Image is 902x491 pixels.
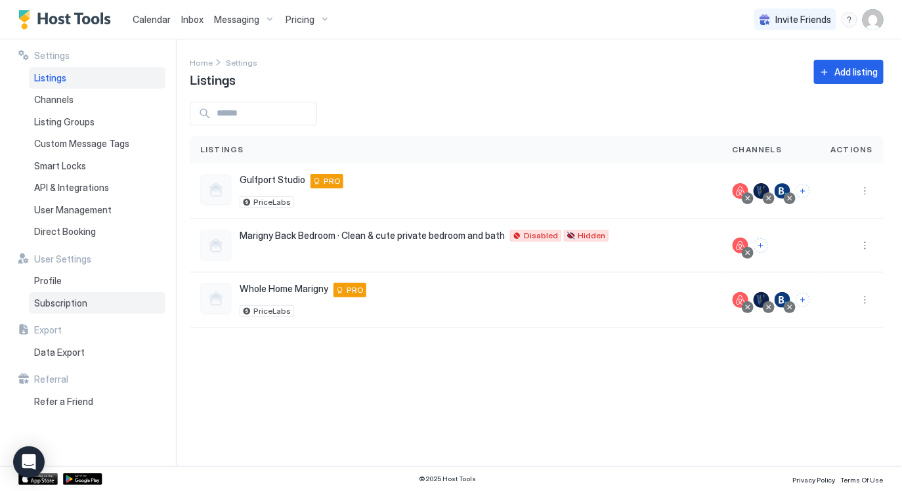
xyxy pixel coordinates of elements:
span: Terms Of Use [841,476,884,484]
a: API & Integrations [29,177,165,199]
div: Breadcrumb [226,55,257,69]
span: User Management [34,204,112,216]
a: Subscription [29,292,165,314]
span: API & Integrations [34,182,109,194]
div: menu [857,238,873,253]
button: More options [857,183,873,199]
a: Privacy Policy [792,472,836,486]
span: Home [190,58,213,68]
input: Input Field [211,102,316,125]
span: Calendar [133,14,171,25]
div: Add listing [835,65,878,79]
span: PRO [347,284,364,296]
a: User Management [29,199,165,221]
span: Whole Home Marigny [240,283,328,295]
span: PRO [324,175,341,187]
a: Google Play Store [63,473,102,485]
span: Data Export [34,347,85,358]
span: Channels [34,94,74,106]
span: Pricing [286,14,314,26]
span: Inbox [181,14,204,25]
span: Listings [200,144,244,156]
button: More options [857,292,873,308]
span: Gulfport Studio [240,174,305,186]
button: Connect channels [796,293,810,307]
span: Custom Message Tags [34,138,129,150]
a: Profile [29,270,165,292]
a: Refer a Friend [29,391,165,413]
div: menu [857,183,873,199]
span: Profile [34,275,62,287]
span: Export [34,324,62,336]
a: Channels [29,89,165,111]
span: © 2025 Host Tools [419,475,476,483]
span: Referral [34,374,68,385]
div: menu [842,12,857,28]
span: Actions [831,144,873,156]
button: Add listing [814,60,884,84]
span: Listing Groups [34,116,95,128]
button: Connect channels [754,238,768,253]
span: Settings [34,50,70,62]
span: Subscription [34,297,87,309]
span: Settings [226,58,257,68]
span: Direct Booking [34,226,96,238]
a: Data Export [29,341,165,364]
a: Inbox [181,12,204,26]
a: App Store [18,473,58,485]
a: Calendar [133,12,171,26]
a: Terms Of Use [841,472,884,486]
a: Listing Groups [29,111,165,133]
a: Smart Locks [29,155,165,177]
span: Listings [190,69,236,89]
a: Host Tools Logo [18,10,117,30]
span: Privacy Policy [792,476,836,484]
span: Messaging [214,14,259,26]
div: User profile [863,9,884,30]
button: More options [857,238,873,253]
span: Invite Friends [775,14,831,26]
span: Refer a Friend [34,396,93,408]
a: Settings [226,55,257,69]
a: Direct Booking [29,221,165,243]
div: Open Intercom Messenger [13,446,45,478]
span: Channels [733,144,783,156]
button: Connect channels [796,184,810,198]
div: Breadcrumb [190,55,213,69]
a: Home [190,55,213,69]
span: Marigny Back Bedroom · Clean & cute private bedroom and bath [240,230,505,242]
div: menu [857,292,873,308]
span: Smart Locks [34,160,86,172]
span: User Settings [34,253,91,265]
a: Custom Message Tags [29,133,165,155]
a: Listings [29,67,165,89]
span: Listings [34,72,66,84]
